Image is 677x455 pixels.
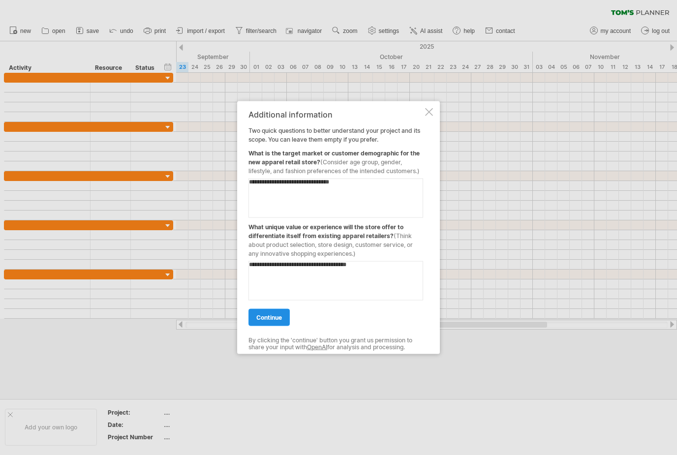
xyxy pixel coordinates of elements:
[307,343,327,351] a: OpenAI
[248,308,290,326] a: continue
[248,144,423,175] div: What is the target market or customer demographic for the new apparel retail store?
[248,232,413,257] span: (Think about product selection, store design, customer service, or any innovative shopping experi...
[248,110,423,345] div: Two quick questions to better understand your project and its scope. You can leave them empty if ...
[248,217,423,258] div: What unique value or experience will the store offer to differentiate itself from existing appare...
[248,110,423,119] div: Additional information
[248,336,423,351] div: By clicking the 'continue' button you grant us permission to share your input with for analysis a...
[256,313,282,321] span: continue
[248,158,420,174] span: (Consider age group, gender, lifestyle, and fashion preferences of the intended customers.)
